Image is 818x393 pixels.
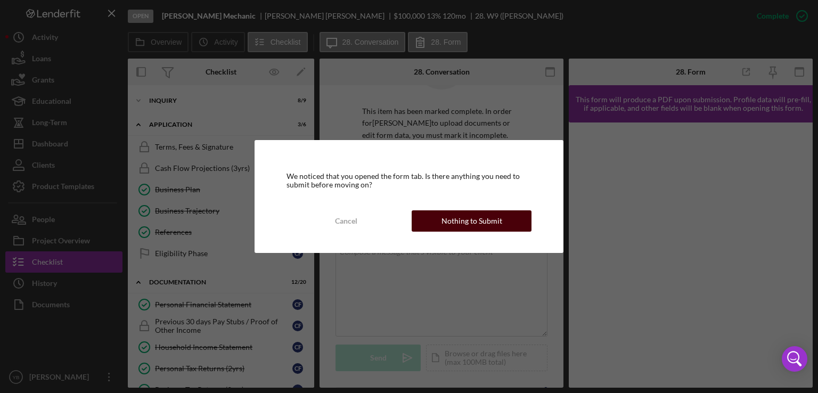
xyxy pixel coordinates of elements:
[782,346,807,372] div: Open Intercom Messenger
[412,210,531,232] button: Nothing to Submit
[287,210,406,232] button: Cancel
[441,210,502,232] div: Nothing to Submit
[287,172,532,189] div: We noticed that you opened the form tab. Is there anything you need to submit before moving on?
[335,210,357,232] div: Cancel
